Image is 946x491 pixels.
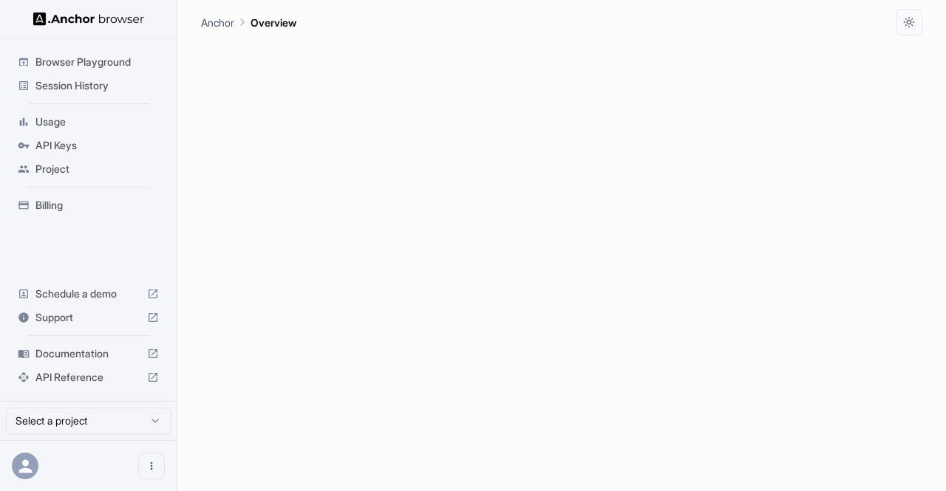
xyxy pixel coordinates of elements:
p: Anchor [201,15,234,30]
div: Billing [12,193,165,217]
div: Usage [12,110,165,134]
div: Schedule a demo [12,282,165,306]
nav: breadcrumb [201,14,296,30]
div: Project [12,157,165,181]
span: API Reference [35,370,141,385]
span: Project [35,162,159,176]
button: Open menu [138,453,165,479]
div: API Keys [12,134,165,157]
div: Support [12,306,165,329]
span: Session History [35,78,159,93]
span: Support [35,310,141,325]
span: Documentation [35,346,141,361]
div: Documentation [12,342,165,365]
span: Usage [35,114,159,129]
div: Session History [12,74,165,97]
p: Overview [251,15,296,30]
span: Schedule a demo [35,286,141,301]
div: API Reference [12,365,165,389]
div: Browser Playground [12,50,165,74]
img: Anchor Logo [33,12,144,26]
span: Browser Playground [35,55,159,69]
span: API Keys [35,138,159,153]
span: Billing [35,198,159,213]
